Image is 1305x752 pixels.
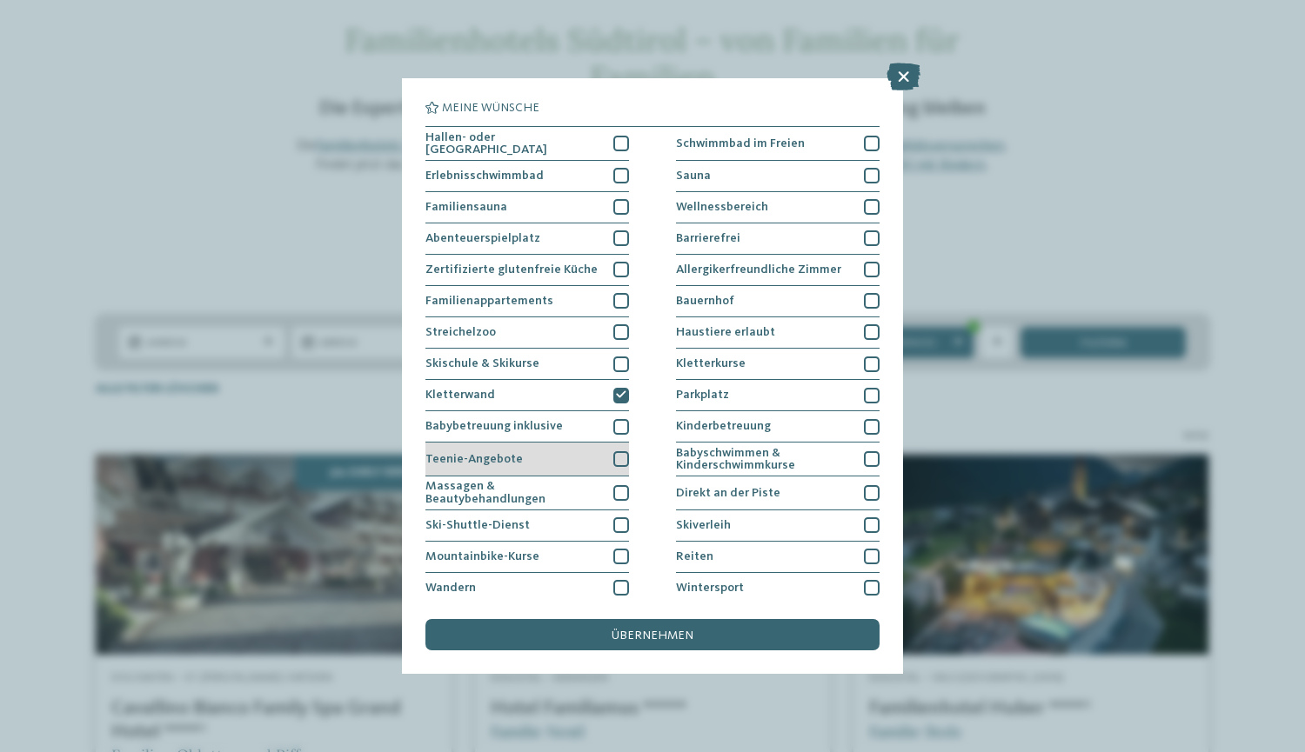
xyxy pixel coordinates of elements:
span: Direkt an der Piste [676,487,780,499]
span: Abenteuerspielplatz [425,232,540,244]
span: Schwimmbad im Freien [676,137,805,150]
span: Barrierefrei [676,232,740,244]
span: Skiverleih [676,519,731,531]
span: Zertifizierte glutenfreie Küche [425,263,598,276]
span: Familienappartements [425,295,553,307]
span: Haustiere erlaubt [676,326,775,338]
span: Wellnessbereich [676,201,768,213]
span: Bauernhof [676,295,734,307]
span: Hallen- oder [GEOGRAPHIC_DATA] [425,131,602,156]
span: Meine Wünsche [442,102,539,114]
span: Familiensauna [425,201,507,213]
span: Allergikerfreundliche Zimmer [676,263,841,276]
span: Kletterkurse [676,357,746,369]
span: Teenie-Angebote [425,453,523,465]
span: Wintersport [676,582,744,594]
span: Kletterwand [425,389,495,401]
span: Kinderbetreuung [676,420,771,432]
span: Massagen & Beautybehandlungen [425,480,602,505]
span: Mountainbike-Kurse [425,550,539,562]
span: Streichelzoo [425,326,496,338]
span: Erlebnisschwimmbad [425,170,544,182]
span: Skischule & Skikurse [425,357,539,369]
span: Babyschwimmen & Kinderschwimmkurse [676,447,853,472]
span: Parkplatz [676,389,729,401]
span: Babybetreuung inklusive [425,420,563,432]
span: übernehmen [612,629,693,642]
span: Sauna [676,170,711,182]
span: Reiten [676,550,713,562]
span: Wandern [425,582,476,594]
span: Ski-Shuttle-Dienst [425,519,530,531]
